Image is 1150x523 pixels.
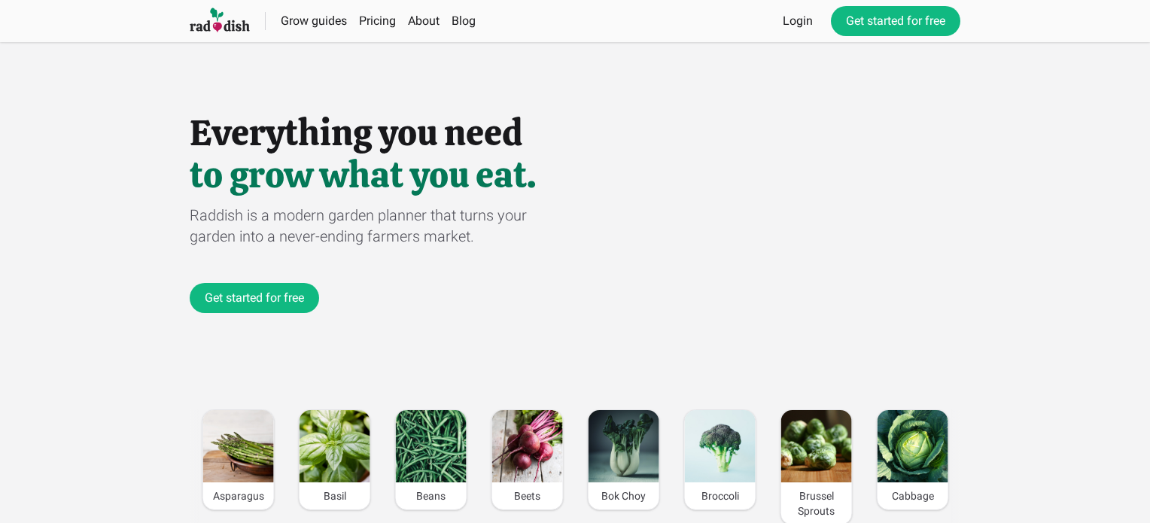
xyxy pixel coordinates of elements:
[783,12,813,30] a: Login
[281,14,347,28] a: Grow guides
[299,409,371,510] a: Image of BasilBasil
[589,482,659,509] div: Bok Choy
[452,14,476,28] a: Blog
[203,482,274,509] div: Asparagus
[202,409,275,510] a: Image of AsparagusAsparagus
[300,482,370,509] div: Basil
[395,409,467,510] a: Image of BeansBeans
[684,409,756,510] a: Image of BroccoliBroccoli
[359,14,396,28] a: Pricing
[190,114,960,151] h1: Everything you need
[685,410,756,482] img: Image of Broccoli
[588,409,660,510] a: Image of Bok ChoyBok Choy
[408,14,440,28] a: About
[589,410,659,482] img: Image of Bok Choy
[492,482,563,509] div: Beets
[685,482,756,509] div: Broccoli
[190,283,319,313] a: Get started for free
[831,6,960,36] a: Get started for free
[396,482,467,509] div: Beans
[300,410,370,482] img: Image of Basil
[203,410,274,482] img: Image of Asparagus
[190,205,575,247] div: Raddish is a modern garden planner that turns your garden into a never-ending farmers market.
[878,410,948,482] img: Image of Cabbage
[396,410,467,482] img: Image of Beans
[190,157,960,193] h1: to grow what you eat.
[877,409,949,510] a: Image of CabbageCabbage
[492,410,563,482] img: Image of Beets
[878,482,948,509] div: Cabbage
[781,410,852,482] img: Image of Brussel Sprouts
[491,409,564,510] a: Image of BeetsBeets
[190,7,250,35] img: Raddish company logo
